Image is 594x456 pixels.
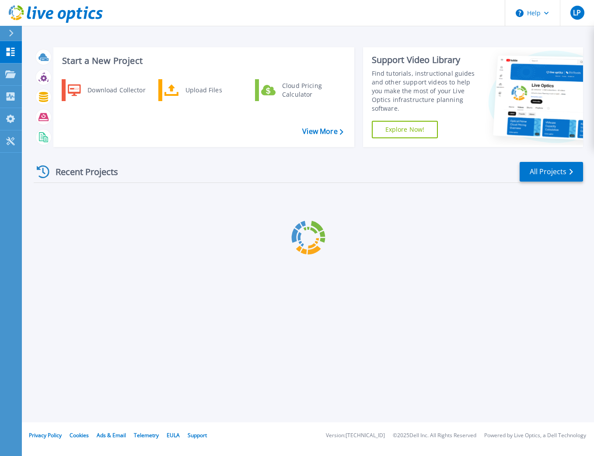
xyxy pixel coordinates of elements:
li: © 2025 Dell Inc. All Rights Reserved [393,433,476,438]
div: Support Video Library [372,54,481,66]
a: All Projects [520,162,583,182]
a: Download Collector [62,79,151,101]
a: Explore Now! [372,121,438,138]
a: Upload Files [158,79,248,101]
a: Support [188,431,207,439]
a: Cloud Pricing Calculator [255,79,345,101]
span: LP [573,9,581,16]
li: Version: [TECHNICAL_ID] [326,433,385,438]
div: Download Collector [83,81,149,99]
a: Cookies [70,431,89,439]
div: Cloud Pricing Calculator [278,81,342,99]
a: View More [302,127,343,136]
div: Find tutorials, instructional guides and other support videos to help you make the most of your L... [372,69,481,113]
a: Ads & Email [97,431,126,439]
div: Upload Files [181,81,246,99]
div: Recent Projects [34,161,130,182]
a: Privacy Policy [29,431,62,439]
a: Telemetry [134,431,159,439]
a: EULA [167,431,180,439]
h3: Start a New Project [62,56,343,66]
li: Powered by Live Optics, a Dell Technology [484,433,586,438]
